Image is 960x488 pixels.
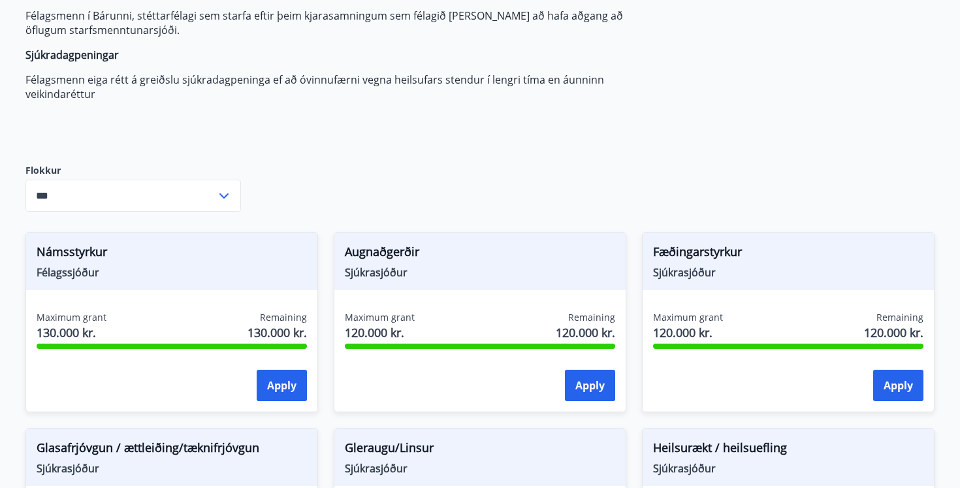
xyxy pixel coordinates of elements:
span: Augnaðgerðir [345,243,615,265]
button: Apply [257,370,307,401]
span: 120.000 kr. [653,324,723,341]
span: Fæðingarstyrkur [653,243,923,265]
p: Félagsmenn í Bárunni, stéttarfélagi sem starfa eftir þeim kjarasamningum sem félagið [PERSON_NAME... [25,8,642,37]
span: Sjúkrasjóður [345,265,615,280]
span: Glasafrjóvgun / ættleiðing/tæknifrjóvgun [37,439,307,461]
strong: Sjúkradagpeningar [25,48,119,62]
span: Maximum grant [653,311,723,324]
span: Námsstyrkur [37,243,307,265]
span: Heilsurækt / heilsuefling [653,439,923,461]
span: 130.000 kr. [248,324,307,341]
span: Remaining [260,311,307,324]
button: Apply [565,370,615,401]
span: Maximum grant [37,311,106,324]
span: 120.000 kr. [864,324,923,341]
label: Flokkur [25,164,241,177]
span: Remaining [876,311,923,324]
span: Sjúkrasjóður [653,461,923,476]
span: Maximum grant [345,311,415,324]
span: 120.000 kr. [345,324,415,341]
span: Sjúkrasjóður [653,265,923,280]
span: 120.000 kr. [556,324,615,341]
span: Remaining [568,311,615,324]
span: Félagssjóður [37,265,307,280]
span: Sjúkrasjóður [345,461,615,476]
span: Sjúkrasjóður [37,461,307,476]
p: Félagsmenn eiga rétt á greiðslu sjúkradagpeninga ef að óvinnufærni vegna heilsufars stendur í len... [25,73,642,101]
span: Gleraugu/Linsur [345,439,615,461]
button: Apply [873,370,923,401]
span: 130.000 kr. [37,324,106,341]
